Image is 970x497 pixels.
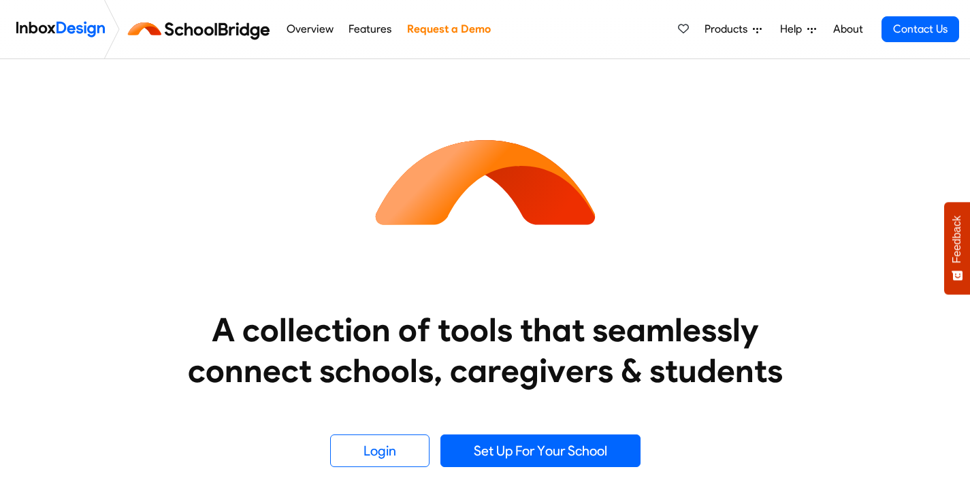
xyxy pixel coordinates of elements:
[775,16,822,43] a: Help
[440,434,641,467] a: Set Up For Your School
[330,434,430,467] a: Login
[403,16,494,43] a: Request a Demo
[162,309,809,391] heading: A collection of tools that seamlessly connect schools, caregivers & students
[829,16,867,43] a: About
[125,13,278,46] img: schoolbridge logo
[699,16,767,43] a: Products
[944,202,970,294] button: Feedback - Show survey
[705,21,753,37] span: Products
[882,16,959,42] a: Contact Us
[363,59,608,304] img: icon_schoolbridge.svg
[951,216,963,263] span: Feedback
[345,16,395,43] a: Features
[780,21,807,37] span: Help
[282,16,337,43] a: Overview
